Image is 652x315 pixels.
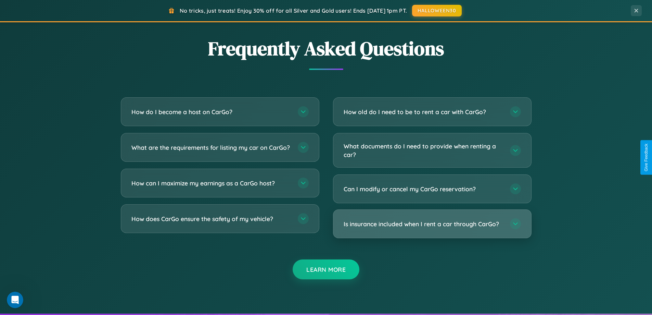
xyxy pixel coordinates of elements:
[293,259,359,279] button: Learn More
[412,5,462,16] button: HALLOWEEN30
[7,292,23,308] iframe: Intercom live chat
[344,220,503,228] h3: Is insurance included when I rent a car through CarGo?
[644,144,649,171] div: Give Feedback
[131,179,291,187] h3: How can I maximize my earnings as a CarGo host?
[344,185,503,193] h3: Can I modify or cancel my CarGo reservation?
[131,108,291,116] h3: How do I become a host on CarGo?
[344,108,503,116] h3: How old do I need to be to rent a car with CarGo?
[121,35,532,62] h2: Frequently Asked Questions
[131,143,291,152] h3: What are the requirements for listing my car on CarGo?
[344,142,503,159] h3: What documents do I need to provide when renting a car?
[131,215,291,223] h3: How does CarGo ensure the safety of my vehicle?
[180,7,407,14] span: No tricks, just treats! Enjoy 30% off for all Silver and Gold users! Ends [DATE] 1pm PT.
